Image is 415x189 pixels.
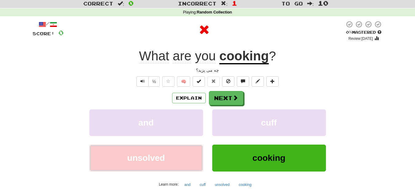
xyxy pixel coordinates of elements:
[346,30,352,35] span: 0 %
[307,1,314,6] span: :
[219,49,269,64] u: cooking
[159,182,178,187] small: Learn more:
[172,93,206,103] button: Explain
[127,153,165,163] span: unsolved
[212,145,326,171] button: cooking
[252,76,264,87] button: Edit sentence (alt+d)
[173,49,191,63] span: are
[348,36,373,41] small: Review: [DATE]
[193,76,205,87] button: Set this sentence to 100% Mastered (alt+m)
[209,91,243,105] button: Next
[135,76,160,87] div: Text-to-speech controls
[281,0,303,6] span: To go
[118,1,124,6] span: :
[139,49,169,63] span: What
[269,49,276,63] span: ?
[83,0,113,6] span: Correct
[212,109,326,136] button: cuff
[136,76,149,87] button: Play sentence audio (ctl+space)
[162,76,174,87] button: Favorite sentence (alt+f)
[33,67,383,73] div: چه می پزید؟
[237,76,249,87] button: Discuss sentence (alt+u)
[89,145,203,171] button: unsolved
[197,10,232,14] strong: Random Collection
[89,109,203,136] button: and
[58,29,64,36] span: 0
[33,31,55,36] span: Score:
[253,153,285,163] span: cooking
[195,49,216,63] span: you
[148,76,160,87] button: ½
[221,1,228,6] span: :
[33,21,64,28] div: /
[261,118,277,127] span: cuff
[178,0,217,6] span: Incorrect
[222,76,234,87] button: Ignore sentence (alt+i)
[266,76,279,87] button: Add to collection (alt+a)
[207,76,220,87] button: Reset to 0% Mastered (alt+r)
[177,76,190,87] button: 🧠
[345,30,383,35] div: Mastered
[139,118,154,127] span: and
